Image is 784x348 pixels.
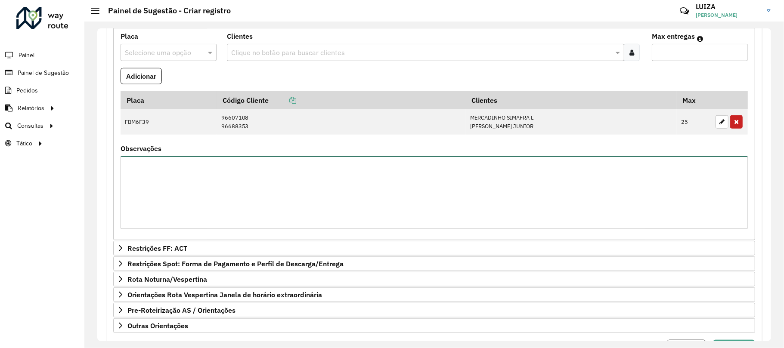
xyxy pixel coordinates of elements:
a: Pre-Roteirização AS / Orientações [113,303,755,317]
span: Restrições FF: ACT [127,245,187,252]
span: Consultas [17,121,43,130]
span: Painel [19,51,34,60]
em: Máximo de clientes que serão colocados na mesma rota com os clientes informados [697,35,703,42]
label: Max entregas [652,31,695,41]
div: Mapas Sugeridos: Placa-Cliente [113,29,755,240]
h3: LUIZA [696,3,760,11]
span: Restrições Spot: Forma de Pagamento e Perfil de Descarga/Entrega [127,260,344,267]
a: Restrições FF: ACT [113,241,755,256]
th: Placa [121,91,217,109]
span: Outras Orientações [127,322,188,329]
h2: Painel de Sugestão - Criar registro [99,6,231,15]
a: Rota Noturna/Vespertina [113,272,755,286]
a: Outras Orientações [113,318,755,333]
a: Copiar [269,96,296,105]
th: Max [677,91,711,109]
span: Pedidos [16,86,38,95]
span: Painel de Sugestão [18,68,69,77]
a: Contato Rápido [675,2,694,20]
button: Adicionar [121,68,162,84]
td: 25 [677,109,711,135]
a: Restrições Spot: Forma de Pagamento e Perfil de Descarga/Entrega [113,256,755,271]
span: Orientações Rota Vespertina Janela de horário extraordinária [127,291,322,298]
td: 96607108 96688353 [217,109,466,135]
th: Clientes [466,91,677,109]
span: Pre-Roteirização AS / Orientações [127,307,236,314]
label: Observações [121,143,161,154]
a: Orientações Rota Vespertina Janela de horário extraordinária [113,287,755,302]
label: Clientes [227,31,253,41]
label: Placa [121,31,138,41]
td: FBM6F39 [121,109,217,135]
span: [PERSON_NAME] [696,11,760,19]
span: Tático [16,139,32,148]
span: Rota Noturna/Vespertina [127,276,207,283]
th: Código Cliente [217,91,466,109]
td: MERCADINHO SIMAFRA L [PERSON_NAME] JUNIOR [466,109,677,135]
span: Relatórios [18,104,44,113]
